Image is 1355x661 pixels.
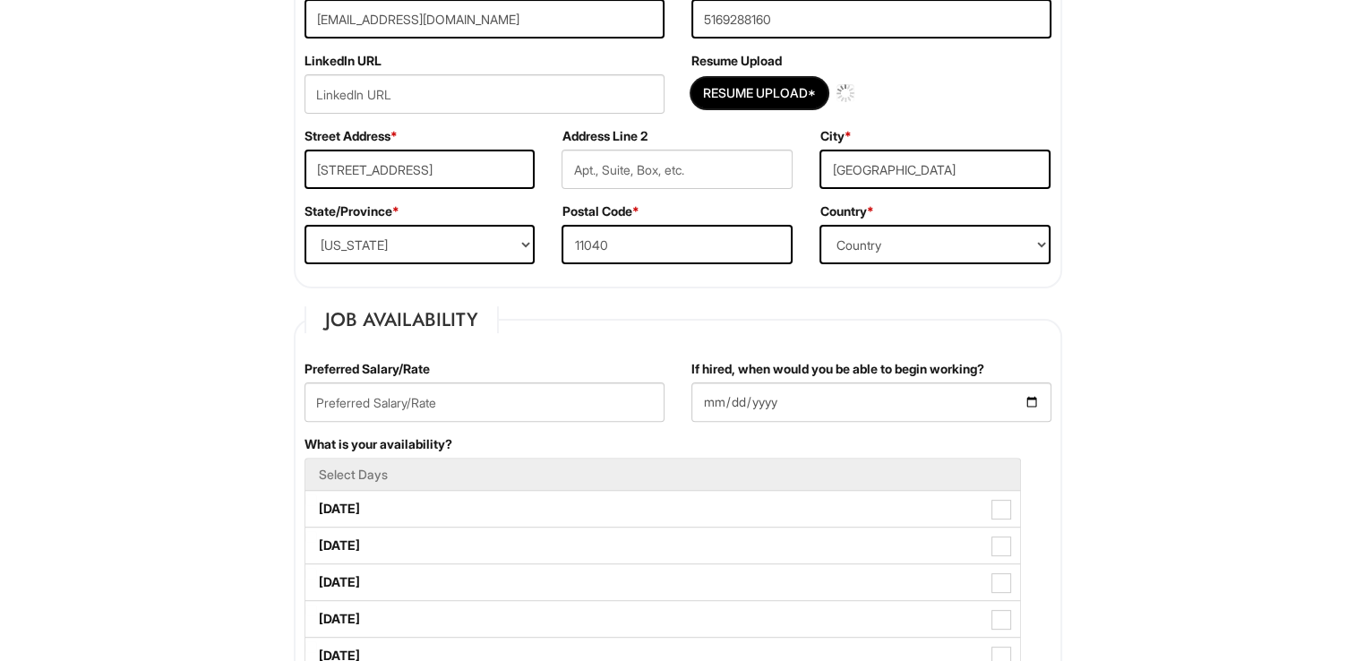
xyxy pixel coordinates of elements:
[305,528,1020,563] label: [DATE]
[691,52,782,70] label: Resume Upload
[304,150,536,189] input: Street Address
[305,564,1020,600] label: [DATE]
[819,150,1051,189] input: City
[304,127,398,145] label: Street Address
[691,360,984,378] label: If hired, when would you be able to begin working?
[304,225,536,264] select: State/Province
[304,306,499,333] legend: Job Availability
[319,468,1007,481] h5: Select Days
[691,78,828,108] button: Resume Upload*Resume Upload*
[304,435,452,453] label: What is your availability?
[562,127,647,145] label: Address Line 2
[836,84,854,102] img: loading.gif
[562,150,793,189] input: Apt., Suite, Box, etc.
[305,601,1020,637] label: [DATE]
[304,360,430,378] label: Preferred Salary/Rate
[304,382,665,422] input: Preferred Salary/Rate
[562,202,639,220] label: Postal Code
[304,74,665,114] input: LinkedIn URL
[819,202,873,220] label: Country
[305,491,1020,527] label: [DATE]
[819,225,1051,264] select: Country
[819,127,851,145] label: City
[304,52,382,70] label: LinkedIn URL
[304,202,399,220] label: State/Province
[562,225,793,264] input: Postal Code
